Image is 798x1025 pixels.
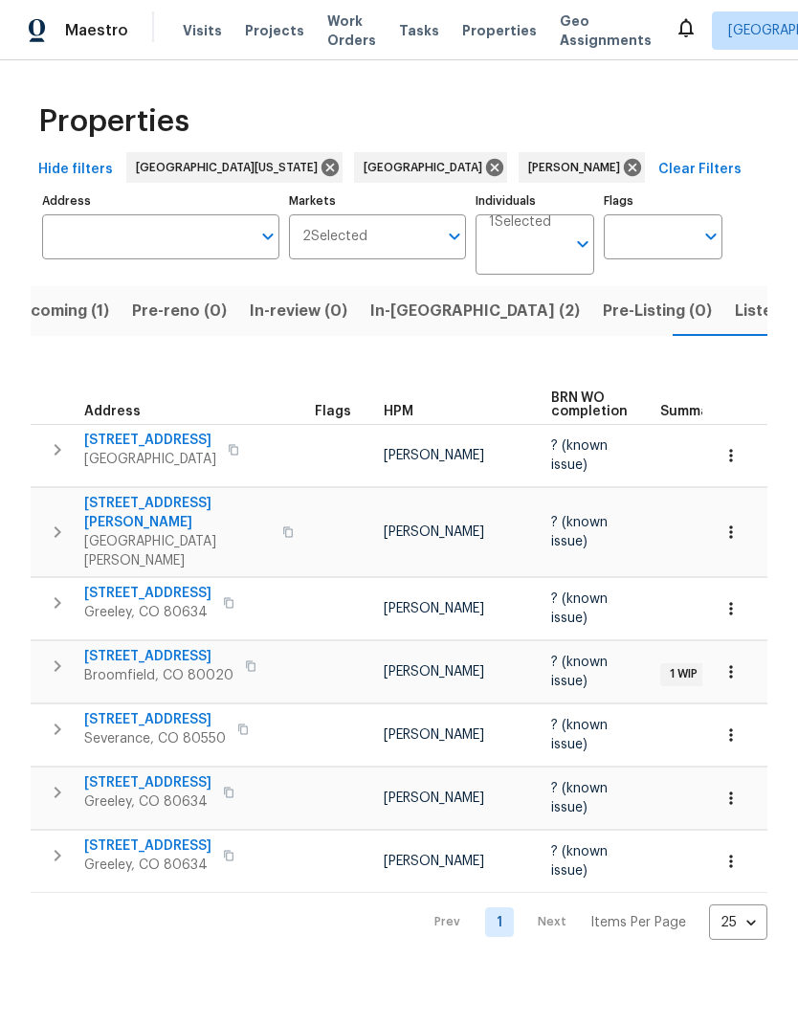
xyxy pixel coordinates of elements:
div: [GEOGRAPHIC_DATA][US_STATE] [126,152,343,183]
a: Goto page 1 [485,907,514,937]
button: Open [698,223,724,250]
span: Broomfield, CO 80020 [84,666,233,685]
span: ? (known issue) [551,656,608,688]
span: Clear Filters [658,158,742,182]
span: In-review (0) [250,298,347,324]
span: Greeley, CO 80634 [84,856,211,875]
span: 1 Selected [489,214,551,231]
span: [STREET_ADDRESS] [84,836,211,856]
span: Severance, CO 80550 [84,729,226,748]
button: Hide filters [31,152,121,188]
span: [STREET_ADDRESS][PERSON_NAME] [84,494,271,532]
button: Open [441,223,468,250]
span: [STREET_ADDRESS] [84,710,226,729]
span: [PERSON_NAME] [384,855,484,868]
span: [PERSON_NAME] [384,728,484,742]
span: [GEOGRAPHIC_DATA][PERSON_NAME] [84,532,271,570]
span: Work Orders [327,11,376,50]
span: [PERSON_NAME] [528,158,628,177]
span: In-[GEOGRAPHIC_DATA] (2) [370,298,580,324]
span: ? (known issue) [551,719,608,751]
span: ? (known issue) [551,516,608,548]
span: Summary [660,405,722,418]
span: [PERSON_NAME] [384,665,484,679]
label: Flags [604,195,722,207]
span: ? (known issue) [551,592,608,625]
button: Clear Filters [651,152,749,188]
span: Geo Assignments [560,11,652,50]
span: Projects [245,21,304,40]
span: Upcoming (1) [10,298,109,324]
span: Flags [315,405,351,418]
span: Pre-Listing (0) [603,298,712,324]
span: [PERSON_NAME] [384,525,484,539]
span: ? (known issue) [551,845,608,878]
span: HPM [384,405,413,418]
span: [PERSON_NAME] [384,602,484,615]
span: [PERSON_NAME] [384,449,484,462]
span: Pre-reno (0) [132,298,227,324]
span: Hide filters [38,158,113,182]
span: [GEOGRAPHIC_DATA] [84,450,216,469]
span: BRN WO completion [551,391,628,418]
p: Items Per Page [590,913,686,932]
button: Open [255,223,281,250]
span: Properties [38,112,189,131]
span: Address [84,405,141,418]
div: 25 [709,898,767,947]
span: Greeley, CO 80634 [84,792,211,812]
span: Tasks [399,24,439,37]
label: Address [42,195,279,207]
span: ? (known issue) [551,439,608,472]
span: [STREET_ADDRESS] [84,431,216,450]
label: Individuals [476,195,594,207]
span: [STREET_ADDRESS] [84,584,211,603]
span: [STREET_ADDRESS] [84,773,211,792]
span: Maestro [65,21,128,40]
span: Visits [183,21,222,40]
span: ? (known issue) [551,782,608,814]
label: Markets [289,195,467,207]
span: [STREET_ADDRESS] [84,647,233,666]
span: [GEOGRAPHIC_DATA] [364,158,490,177]
span: [GEOGRAPHIC_DATA][US_STATE] [136,158,325,177]
span: 1 WIP [662,666,705,682]
div: [GEOGRAPHIC_DATA] [354,152,507,183]
span: 2 Selected [302,229,367,245]
span: [PERSON_NAME] [384,791,484,805]
span: Properties [462,21,537,40]
nav: Pagination Navigation [416,904,767,940]
button: Open [569,231,596,257]
div: [PERSON_NAME] [519,152,645,183]
span: Greeley, CO 80634 [84,603,211,622]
